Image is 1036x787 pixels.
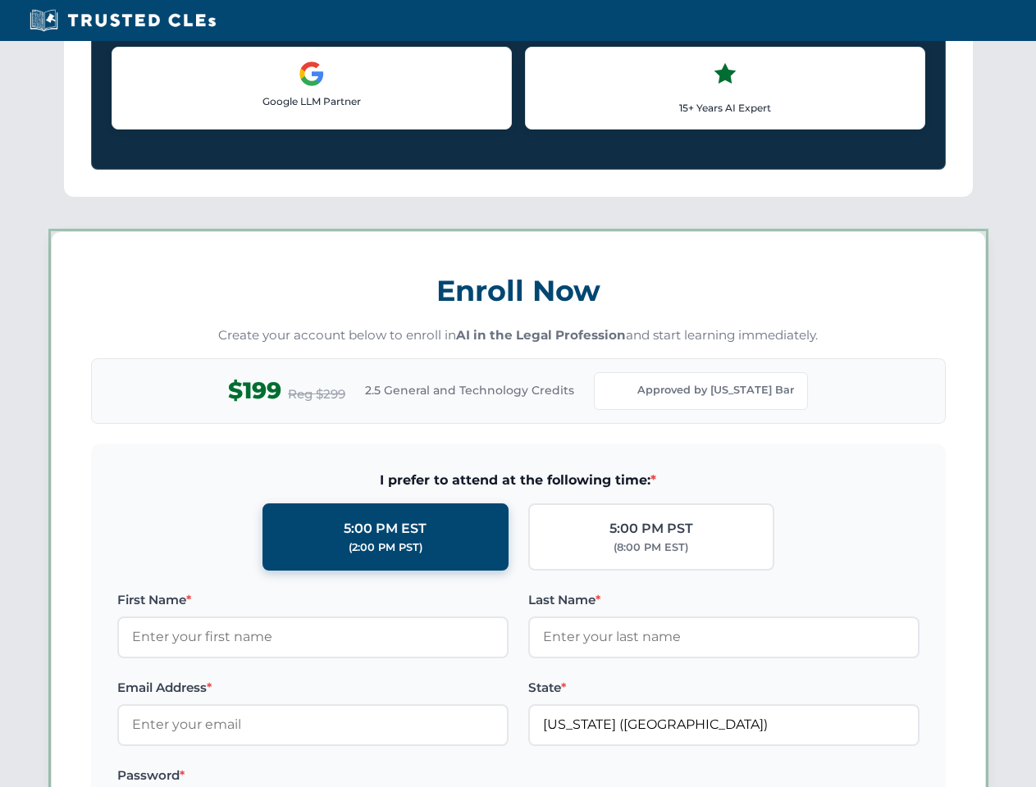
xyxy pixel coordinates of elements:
[528,590,920,610] label: Last Name
[117,766,509,785] label: Password
[608,380,631,403] img: Florida Bar
[528,678,920,698] label: State
[117,704,509,745] input: Enter your email
[609,518,693,539] div: 5:00 PM PST
[91,326,946,345] p: Create your account below to enroll in and start learning immediately.
[528,616,920,657] input: Enter your last name
[228,372,281,409] span: $199
[288,384,345,404] span: Reg $299
[117,470,920,491] span: I prefer to attend at the following time:
[365,381,574,399] span: 2.5 General and Technology Credits
[539,100,911,116] p: 15+ Years AI Expert
[614,539,688,556] div: (8:00 PM EST)
[349,539,422,556] div: (2:00 PM PST)
[299,61,325,87] img: Google
[344,518,427,539] div: 5:00 PM EST
[117,590,509,610] label: First Name
[456,327,626,343] strong: AI in the Legal Profession
[117,678,509,698] label: Email Address
[117,616,509,657] input: Enter your first name
[637,382,794,398] span: Approved by [US_STATE] Bar
[126,93,498,109] p: Google LLM Partner
[25,8,221,33] img: Trusted CLEs
[528,704,920,745] input: Florida (FL)
[91,265,946,316] h3: Enroll Now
